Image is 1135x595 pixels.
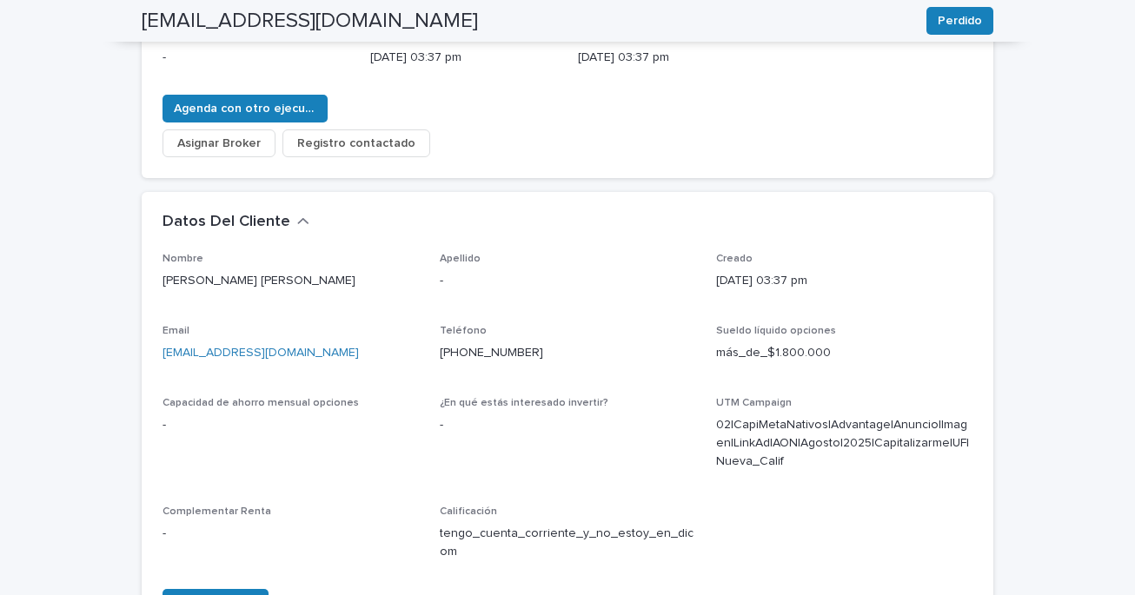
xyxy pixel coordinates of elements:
[440,398,608,408] span: ¿En qué estás interesado invertir?
[440,506,497,517] span: Calificación
[716,254,753,264] span: Creado
[938,12,982,30] span: Perdido
[174,100,316,117] span: Agenda con otro ejecutivo
[163,416,419,434] p: -
[163,213,290,232] h2: Datos Del Cliente
[440,347,543,359] a: [PHONE_NUMBER]
[163,506,271,517] span: Complementar Renta
[163,49,349,67] p: -
[163,95,328,122] button: Agenda con otro ejecutivo
[297,135,415,152] span: Registro contactado
[163,254,203,264] span: Nombre
[142,9,478,34] h2: [EMAIL_ADDRESS][DOMAIN_NAME]
[926,7,993,35] button: Perdido
[370,49,557,67] p: [DATE] 03:37 pm
[716,416,972,470] p: 02|CapiMetaNativos|Advantage|Anuncio|Imagen|LinkAd|AON|Agosto|2025|Capitalizarme|UF|Nueva_Calif
[163,326,189,336] span: Email
[163,213,309,232] button: Datos Del Cliente
[163,525,419,543] p: -
[440,326,487,336] span: Teléfono
[440,272,696,290] p: -
[163,347,359,359] a: [EMAIL_ADDRESS][DOMAIN_NAME]
[716,272,972,290] p: [DATE] 03:37 pm
[440,254,481,264] span: Apellido
[716,398,792,408] span: UTM Campaign
[163,398,359,408] span: Capacidad de ahorro mensual opciones
[716,344,972,362] p: más_de_$1.800.000
[163,129,275,157] button: Asignar Broker
[163,272,419,290] p: [PERSON_NAME] [PERSON_NAME]
[440,525,696,561] p: tengo_cuenta_corriente_y_no_estoy_en_dicom
[716,326,836,336] span: Sueldo líquido opciones
[282,129,430,157] button: Registro contactado
[440,416,696,434] p: -
[578,49,765,67] p: [DATE] 03:37 pm
[177,135,261,152] span: Asignar Broker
